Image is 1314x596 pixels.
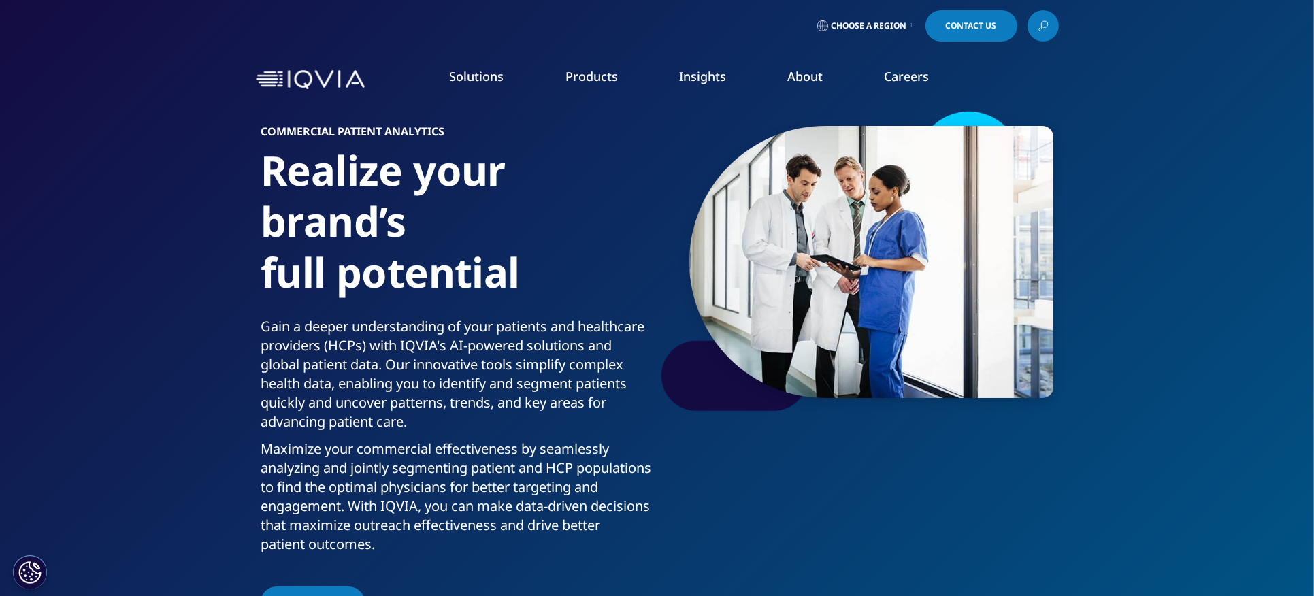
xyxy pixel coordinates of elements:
a: Products [565,68,618,84]
a: Insights [679,68,726,84]
h6: COMMERCIAL PATIENT ANALYTICS​ [261,126,652,145]
a: Contact Us [925,10,1017,42]
a: Solutions [450,68,504,84]
span: Contact Us [946,22,997,30]
img: 099_medical-professionals-meeting-in-hospital.jpg [689,126,1053,398]
p: Maximize your commercial effectiveness by seamlessly analyzing and jointly segmenting patient and... [261,440,652,562]
h1: Realize your brand’s full potential [261,145,652,317]
span: Choose a Region [832,20,907,31]
button: Cookie Settings [13,555,47,589]
p: Gain a deeper understanding of your patients and healthcare providers (HCPs) with IQVIA's AI-powe... [261,317,652,440]
a: Careers [884,68,929,84]
nav: Primary [370,48,1059,112]
a: About [787,68,823,84]
img: IQVIA Healthcare Information Technology and Pharma Clinical Research Company [256,70,365,90]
